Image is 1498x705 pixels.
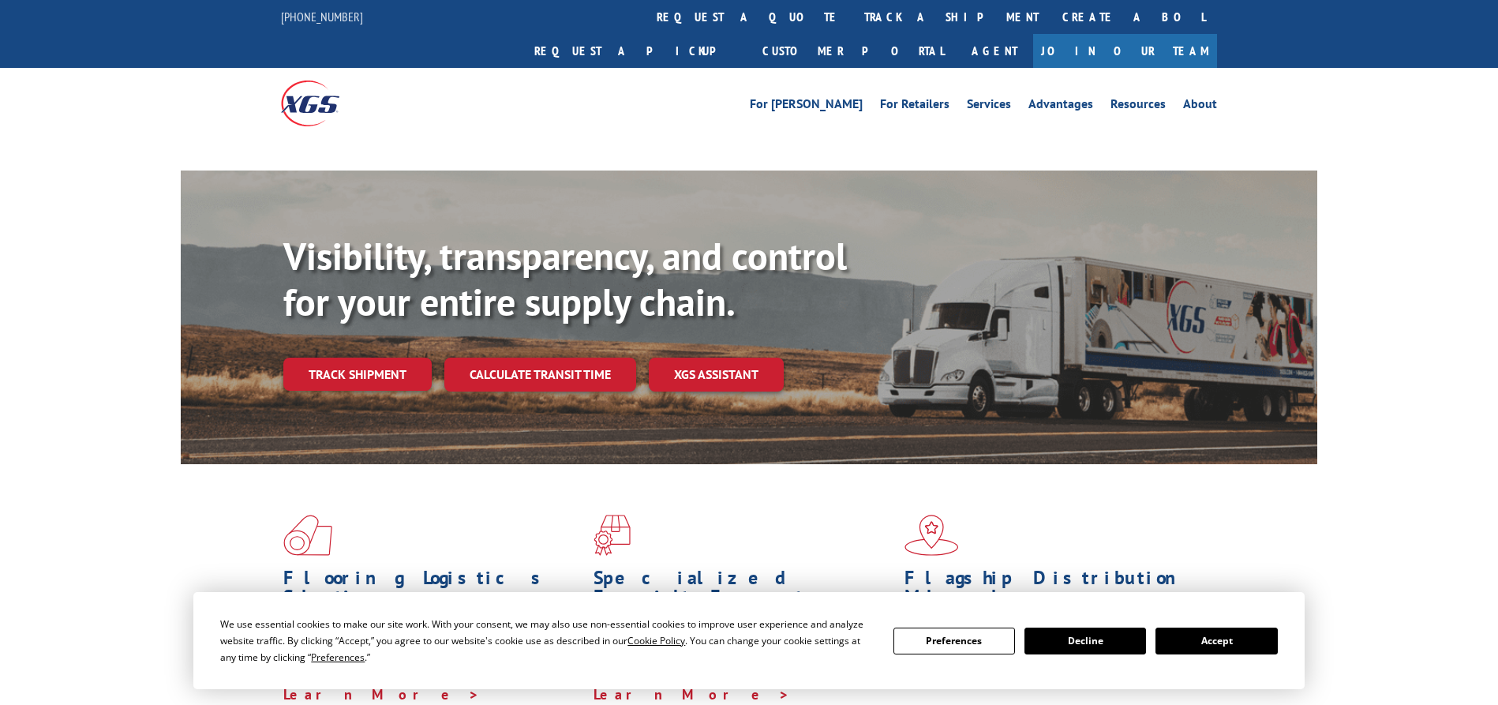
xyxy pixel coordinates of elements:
a: XGS ASSISTANT [649,358,784,392]
img: xgs-icon-focused-on-flooring-red [594,515,631,556]
div: We use essential cookies to make our site work. With your consent, we may also use non-essential ... [220,616,874,666]
button: Accept [1155,628,1277,654]
button: Preferences [893,628,1015,654]
b: Visibility, transparency, and control for your entire supply chain. [283,231,847,326]
a: Services [967,98,1011,115]
a: Learn More > [283,685,480,703]
img: xgs-icon-total-supply-chain-intelligence-red [283,515,332,556]
h1: Flagship Distribution Model [904,568,1203,614]
a: Request a pickup [522,34,751,68]
a: For Retailers [880,98,949,115]
button: Decline [1024,628,1146,654]
a: Advantages [1028,98,1093,115]
a: Join Our Team [1033,34,1217,68]
a: For [PERSON_NAME] [750,98,863,115]
a: Learn More > [594,685,790,703]
span: Preferences [311,651,365,664]
h1: Flooring Logistics Solutions [283,568,582,614]
span: Cookie Policy [627,634,685,647]
a: Calculate transit time [444,358,636,392]
a: Resources [1110,98,1166,115]
a: Track shipment [283,358,432,391]
a: About [1183,98,1217,115]
a: [PHONE_NUMBER] [281,9,363,24]
div: Cookie Consent Prompt [193,592,1305,689]
a: Agent [956,34,1033,68]
h1: Specialized Freight Experts [594,568,892,614]
img: xgs-icon-flagship-distribution-model-red [904,515,959,556]
a: Customer Portal [751,34,956,68]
